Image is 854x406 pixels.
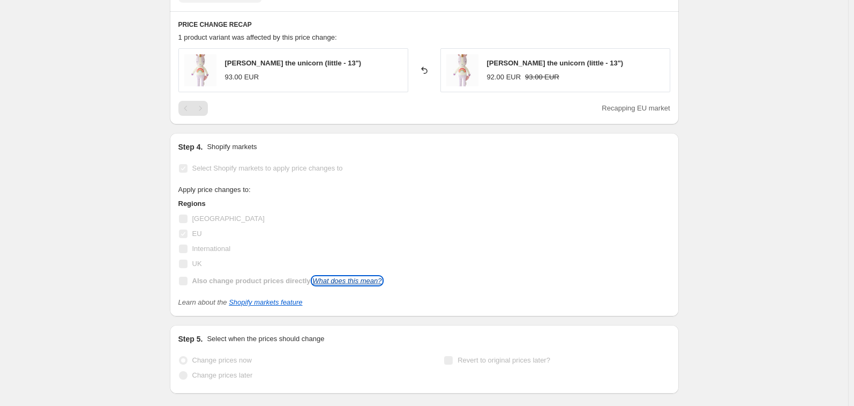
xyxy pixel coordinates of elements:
[192,277,311,285] b: Also change product prices directly
[184,54,216,86] img: Zoe_80x.jpg
[446,54,478,86] img: Zoe_80x.jpg
[192,260,202,268] span: UK
[192,164,343,172] span: Select Shopify markets to apply price changes to
[458,356,550,364] span: Revert to original prices later?
[192,371,253,379] span: Change prices later
[312,277,381,285] a: What does this mean?
[525,72,559,83] strike: 93.00 EUR
[178,186,251,194] span: Apply price changes to:
[178,298,303,306] i: Learn about the
[178,33,337,41] span: 1 product variant was affected by this price change:
[207,334,324,344] p: Select when the prices should change
[225,59,362,67] span: [PERSON_NAME] the unicorn (little - 13")
[487,59,624,67] span: [PERSON_NAME] the unicorn (little - 13")
[192,215,265,223] span: [GEOGRAPHIC_DATA]
[229,298,302,306] a: Shopify markets feature
[487,72,521,83] div: 92.00 EUR
[192,230,202,238] span: EU
[178,142,203,152] h2: Step 4.
[602,104,670,112] span: Recapping EU market
[178,334,203,344] h2: Step 5.
[192,245,231,253] span: International
[207,142,257,152] p: Shopify markets
[192,356,252,364] span: Change prices now
[178,20,670,29] h6: PRICE CHANGE RECAP
[225,72,259,83] div: 93.00 EUR
[178,198,382,209] h3: Regions
[178,101,208,116] nav: Pagination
